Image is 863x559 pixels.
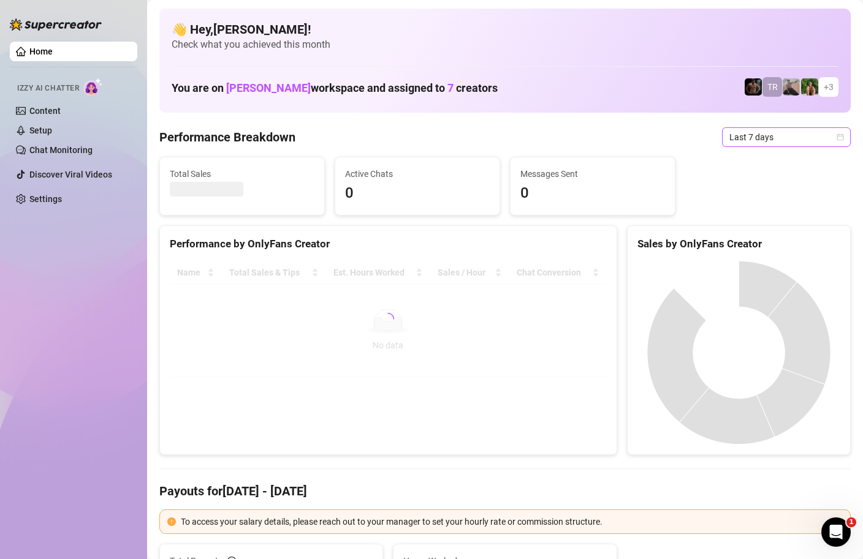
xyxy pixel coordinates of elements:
img: LC [783,78,800,96]
img: logo-BBDzfeDw.svg [10,18,102,31]
span: TR [767,80,778,94]
div: To access your salary details, please reach out to your manager to set your hourly rate or commis... [181,515,843,528]
span: calendar [837,133,844,141]
span: Check what you achieved this month [172,38,838,51]
h1: You are on workspace and assigned to creators [172,81,498,95]
a: Discover Viral Videos [29,170,112,179]
h4: 👋 Hey, [PERSON_NAME] ! [172,21,838,38]
span: Total Sales [170,167,314,181]
span: 0 [345,182,490,205]
h4: Payouts for [DATE] - [DATE] [159,482,851,500]
div: Performance by OnlyFans Creator [170,236,607,252]
span: [PERSON_NAME] [226,81,311,94]
span: 1 [846,517,856,527]
span: Messages Sent [520,167,665,181]
div: Sales by OnlyFans Creator [637,236,840,252]
span: 7 [447,81,454,94]
a: Content [29,106,61,116]
iframe: Intercom live chat [821,517,851,547]
a: Chat Monitoring [29,145,93,155]
a: Home [29,47,53,56]
h4: Performance Breakdown [159,129,295,146]
img: Nathaniel [801,78,818,96]
span: + 3 [824,80,834,94]
img: AI Chatter [84,78,103,96]
span: Last 7 days [729,128,843,146]
span: Active Chats [345,167,490,181]
span: Izzy AI Chatter [17,83,79,94]
span: 0 [520,182,665,205]
span: exclamation-circle [167,517,176,526]
span: loading [381,312,395,326]
a: Setup [29,126,52,135]
img: Trent [745,78,762,96]
a: Settings [29,194,62,204]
